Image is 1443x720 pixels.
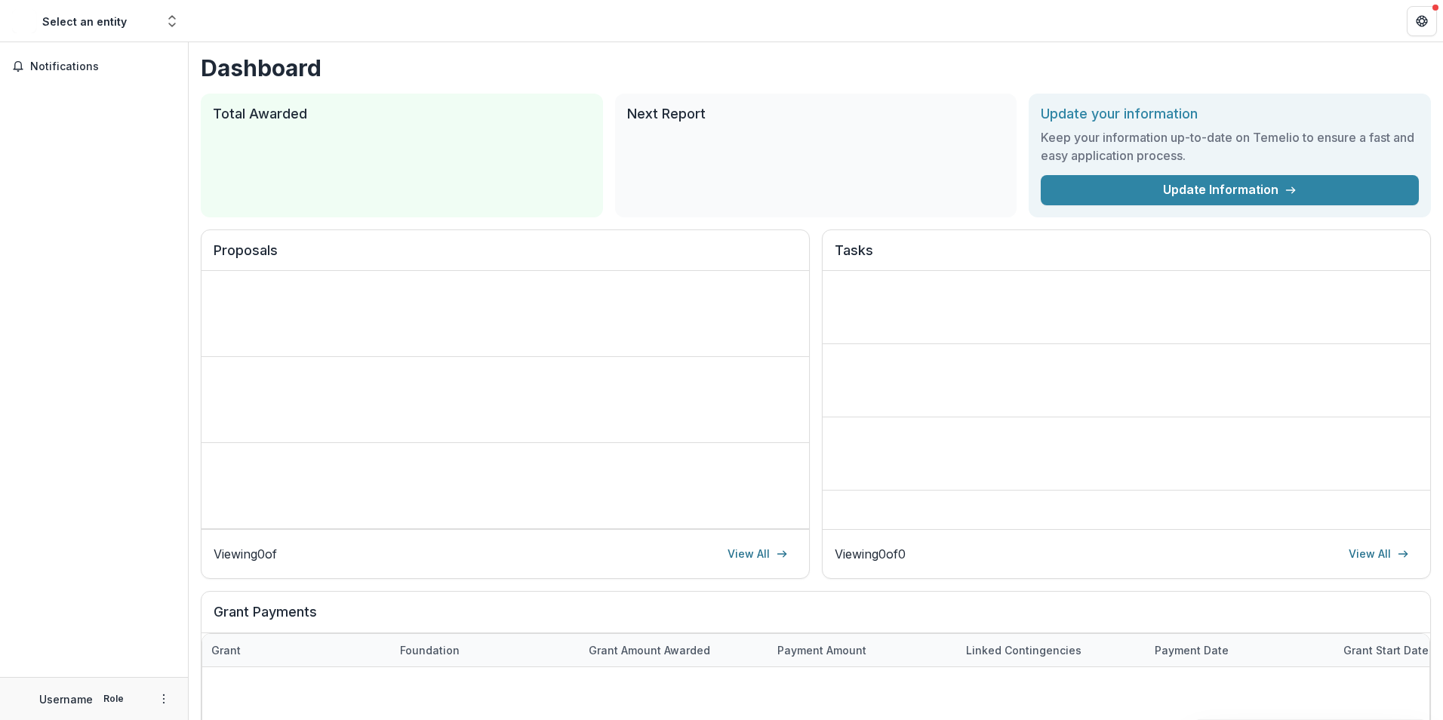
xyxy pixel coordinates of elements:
p: Viewing 0 of [214,545,277,563]
h2: Next Report [627,106,1005,122]
div: Select an entity [42,14,127,29]
h2: Proposals [214,242,797,271]
p: Role [99,692,128,706]
a: View All [718,542,797,566]
h2: Grant Payments [214,604,1418,632]
h2: Tasks [835,242,1418,271]
a: View All [1340,542,1418,566]
span: Notifications [30,60,176,73]
button: Get Help [1407,6,1437,36]
h1: Dashboard [201,54,1431,82]
h3: Keep your information up-to-date on Temelio to ensure a fast and easy application process. [1041,128,1419,165]
button: Notifications [6,54,182,78]
h2: Update your information [1041,106,1419,122]
p: Viewing 0 of 0 [835,545,906,563]
p: Username [39,691,93,707]
a: Update Information [1041,175,1419,205]
button: Open entity switcher [162,6,183,36]
button: More [155,690,173,708]
h2: Total Awarded [213,106,591,122]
